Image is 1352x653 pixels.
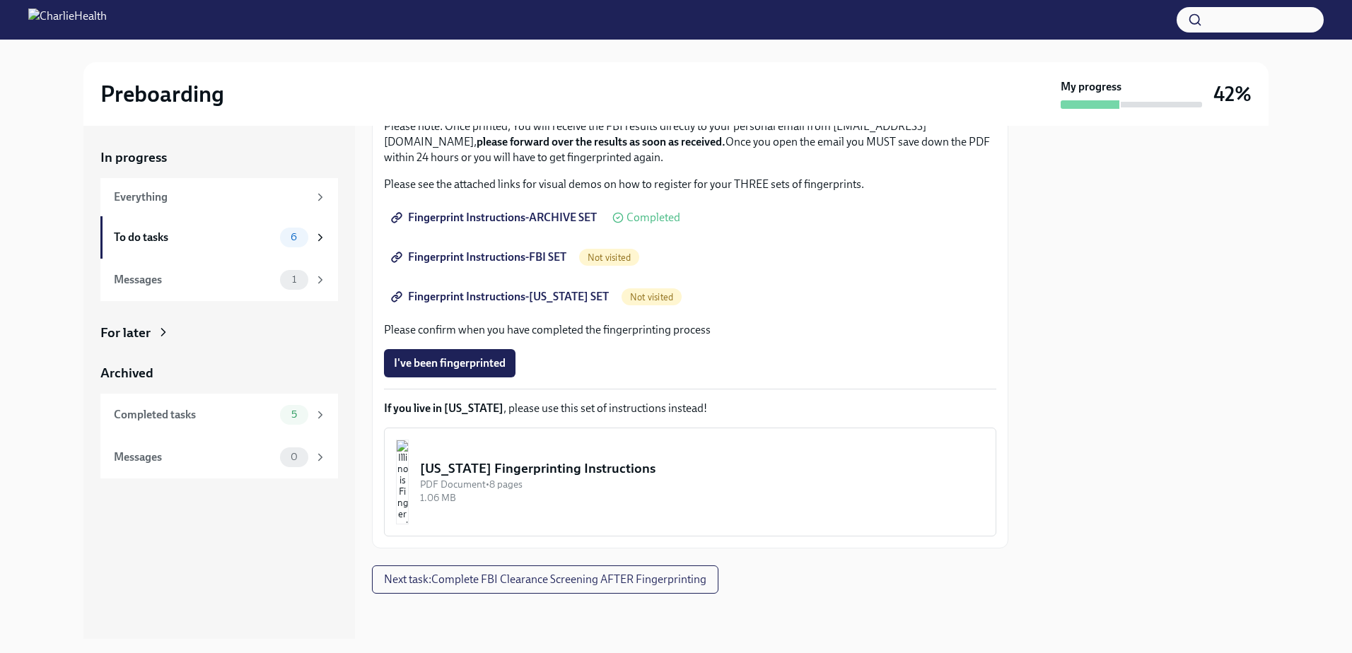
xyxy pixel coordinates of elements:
div: 1.06 MB [420,491,984,505]
div: [US_STATE] Fingerprinting Instructions [420,459,984,478]
p: , please use this set of instructions instead! [384,401,996,416]
span: Fingerprint Instructions-[US_STATE] SET [394,290,609,304]
h3: 42% [1213,81,1252,107]
p: Please see the attached links for visual demos on how to register for your THREE sets of fingerpr... [384,177,996,192]
h2: Preboarding [100,80,224,108]
div: Messages [114,272,274,288]
a: Fingerprint Instructions-ARCHIVE SET [384,204,607,232]
span: Not visited [622,292,682,302]
span: 1 [284,274,305,285]
span: I've been fingerprinted [394,356,506,370]
div: PDF Document • 8 pages [420,478,984,491]
div: Completed tasks [114,407,274,423]
a: Completed tasks5 [100,394,338,436]
a: Fingerprint Instructions-FBI SET [384,243,576,271]
a: To do tasks6 [100,216,338,259]
div: For later [100,324,151,342]
span: Next task : Complete FBI Clearance Screening AFTER Fingerprinting [384,572,706,587]
a: Messages1 [100,259,338,301]
a: Fingerprint Instructions-[US_STATE] SET [384,283,619,311]
div: Everything [114,189,308,205]
span: Not visited [579,252,639,263]
p: Please confirm when you have completed the fingerprinting process [384,322,996,338]
span: 5 [283,409,305,420]
img: CharlieHealth [28,8,107,31]
strong: please forward over the results as soon as received. [477,135,725,148]
span: Fingerprint Instructions-FBI SET [394,250,566,264]
div: Messages [114,449,274,465]
a: In progress [100,148,338,167]
button: [US_STATE] Fingerprinting InstructionsPDF Document•8 pages1.06 MB [384,428,996,536]
p: Please note: Once printed, You will receive the FBI results directly to your personal email from ... [384,119,996,165]
a: For later [100,324,338,342]
span: 6 [282,232,305,242]
span: 0 [282,452,306,462]
button: I've been fingerprinted [384,349,515,377]
a: Archived [100,364,338,382]
img: Illinois Fingerprinting Instructions [396,440,409,524]
button: Next task:Complete FBI Clearance Screening AFTER Fingerprinting [372,565,718,594]
strong: My progress [1061,79,1121,95]
span: Fingerprint Instructions-ARCHIVE SET [394,211,597,225]
div: To do tasks [114,230,274,245]
a: Messages0 [100,436,338,478]
a: Everything [100,178,338,216]
span: Completed [627,212,680,223]
strong: If you live in [US_STATE] [384,401,503,415]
